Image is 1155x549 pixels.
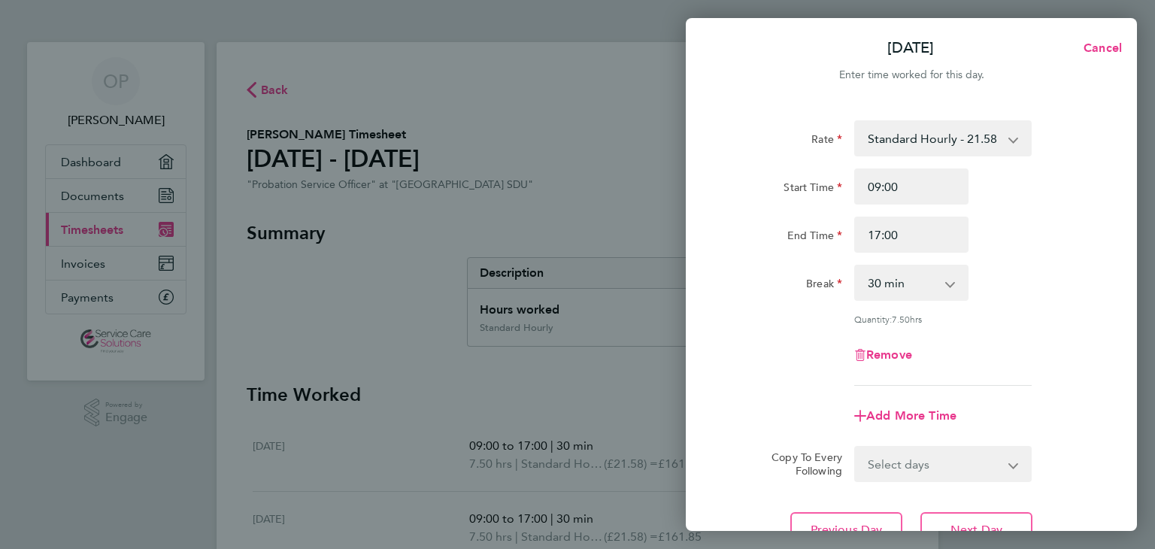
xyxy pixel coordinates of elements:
span: Add More Time [866,408,956,423]
button: Previous Day [790,512,902,548]
button: Cancel [1060,33,1137,63]
input: E.g. 18:00 [854,217,969,253]
button: Add More Time [854,410,956,422]
label: Rate [811,132,842,150]
span: Remove [866,347,912,362]
input: E.g. 08:00 [854,168,969,205]
div: Enter time worked for this day. [686,66,1137,84]
div: Quantity: hrs [854,313,1032,325]
label: Break [806,277,842,295]
span: Previous Day [811,523,883,538]
button: Remove [854,349,912,361]
p: [DATE] [887,38,934,59]
span: 7.50 [892,313,910,325]
label: Start Time [784,180,842,199]
label: Copy To Every Following [759,450,842,478]
span: Cancel [1079,41,1122,55]
button: Next Day [920,512,1032,548]
span: Next Day [950,523,1002,538]
label: End Time [787,229,842,247]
